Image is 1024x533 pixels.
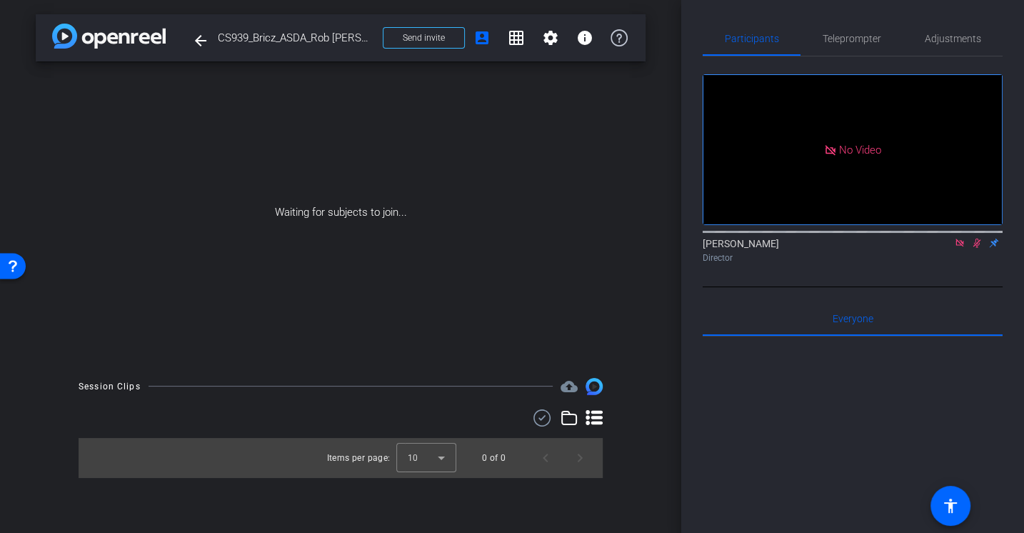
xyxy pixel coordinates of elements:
div: 0 of 0 [482,451,506,465]
div: Director [703,251,1003,264]
img: Session clips [586,378,603,395]
div: Waiting for subjects to join... [36,61,646,364]
img: app-logo [52,24,166,49]
button: Previous page [528,441,563,475]
span: Destinations for your clips [561,378,578,395]
button: Next page [563,441,597,475]
div: Items per page: [327,451,391,465]
mat-icon: arrow_back [192,32,209,49]
mat-icon: accessibility [942,497,959,514]
span: Teleprompter [823,34,881,44]
span: CS939_Bricz_ASDA_Rob [PERSON_NAME] [218,24,374,52]
mat-icon: cloud_upload [561,378,578,395]
span: Adjustments [925,34,981,44]
div: Session Clips [79,379,141,394]
mat-icon: info [576,29,593,46]
button: Send invite [383,27,465,49]
span: No Video [839,143,881,156]
mat-icon: account_box [473,29,491,46]
mat-icon: grid_on [508,29,525,46]
div: [PERSON_NAME] [703,236,1003,264]
span: Send invite [403,32,445,44]
mat-icon: settings [542,29,559,46]
span: Everyone [833,314,873,324]
span: Participants [725,34,779,44]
